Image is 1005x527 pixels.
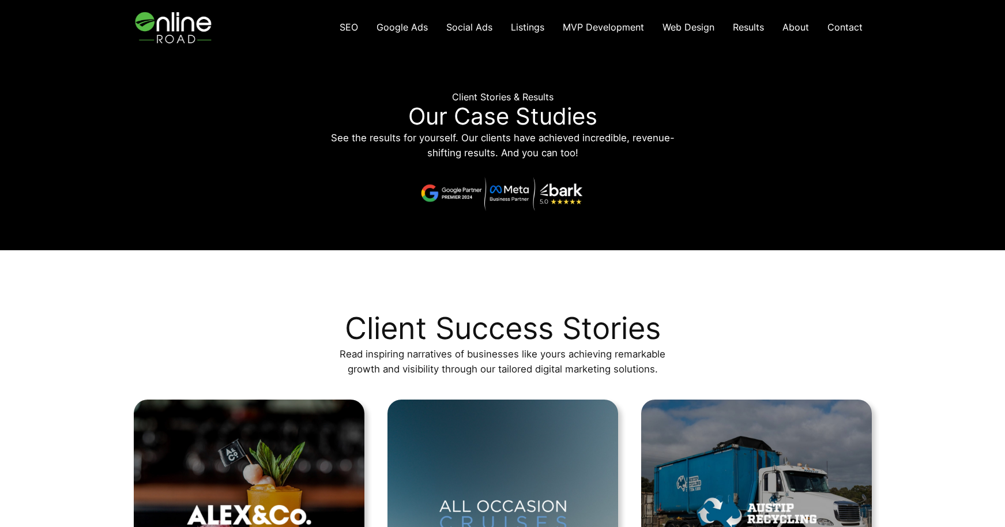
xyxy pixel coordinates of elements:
[827,21,863,33] span: Contact
[733,21,764,33] span: Results
[724,16,773,39] a: Results
[330,16,872,39] nav: Navigation
[446,21,492,33] span: Social Ads
[502,16,554,39] a: Listings
[340,21,358,33] span: SEO
[324,130,682,160] p: See the results for yourself. Our clients have achieved incredible, revenue-shifting results. And...
[324,347,682,377] p: Read inspiring narratives of businesses like yours achieving remarkable growth and visibility thr...
[818,16,872,39] a: Contact
[653,16,724,39] a: Web Design
[367,16,437,39] a: Google Ads
[663,21,714,33] span: Web Design
[563,21,644,33] span: MVP Development
[324,103,682,130] p: Our Case Studies
[773,16,818,39] a: About
[782,21,809,33] span: About
[330,16,367,39] a: SEO
[437,16,502,39] a: Social Ads
[345,310,661,347] h2: Client Success Stories
[554,16,653,39] a: MVP Development
[377,21,428,33] span: Google Ads
[511,21,544,33] span: Listings
[324,92,682,103] h6: Client Stories & Results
